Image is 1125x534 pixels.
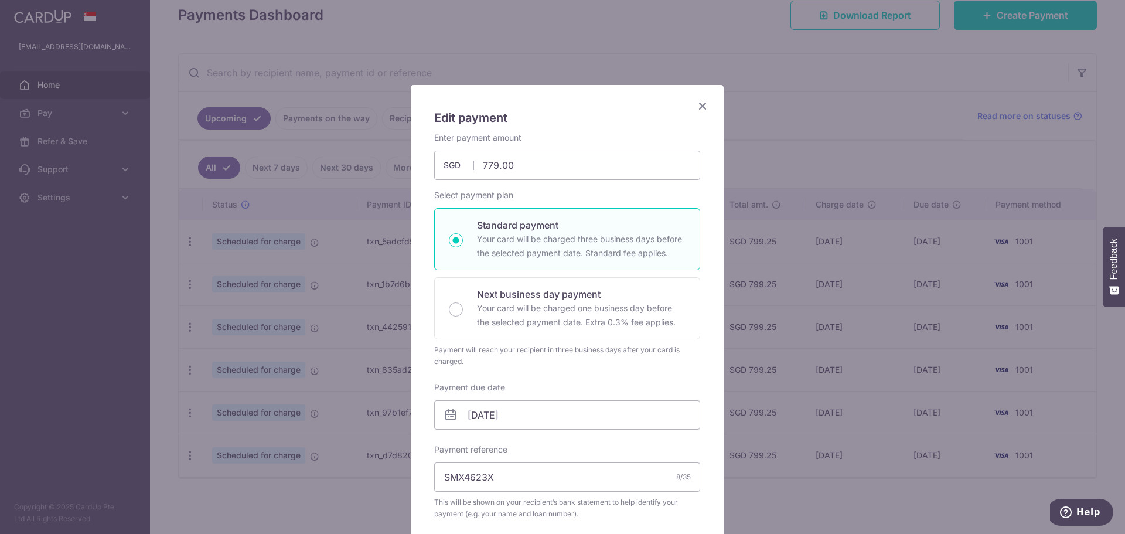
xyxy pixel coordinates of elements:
[477,218,686,232] p: Standard payment
[434,151,700,180] input: 0.00
[1050,499,1113,528] iframe: Opens a widget where you can find more information
[434,132,521,144] label: Enter payment amount
[477,301,686,329] p: Your card will be charged one business day before the selected payment date. Extra 0.3% fee applies.
[434,108,700,127] h5: Edit payment
[434,400,700,430] input: DD / MM / YYYY
[1103,227,1125,307] button: Feedback - Show survey
[434,189,513,201] label: Select payment plan
[676,471,691,483] div: 8/35
[434,444,507,455] label: Payment reference
[444,159,474,171] span: SGD
[477,287,686,301] p: Next business day payment
[434,344,700,368] div: Payment will reach your recipient in three business days after your card is charged.
[434,496,700,520] span: This will be shown on your recipient’s bank statement to help identify your payment (e.g. your na...
[434,382,505,393] label: Payment due date
[1109,239,1119,280] span: Feedback
[696,99,710,113] button: Close
[477,232,686,260] p: Your card will be charged three business days before the selected payment date. Standard fee appl...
